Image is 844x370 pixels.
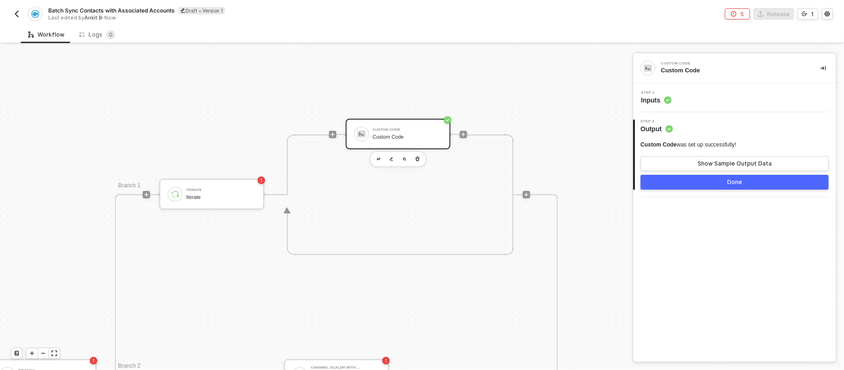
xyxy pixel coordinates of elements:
[641,124,673,134] span: Output
[524,192,529,198] span: icon-play
[186,188,256,192] div: Iterate
[661,62,800,65] div: Custom Code
[633,120,836,190] div: Step 2Output Custom Codewas set up successfully!Show Sample Output DataDone
[754,8,794,19] button: Release
[144,192,149,198] span: icon-play
[31,10,39,18] img: integration-icon
[641,141,736,149] div: was set up successfully!
[171,190,179,198] img: icon
[661,66,806,75] div: Custom Code
[40,351,46,356] span: icon-minus
[740,10,744,18] div: 5
[798,8,818,19] button: 1
[118,181,174,191] div: Branch 1
[641,120,673,123] span: Step 2
[51,351,57,356] span: icon-expand
[725,8,750,19] button: 5
[390,157,393,161] img: edit-cred
[461,132,466,137] span: icon-play
[633,91,836,105] div: Step 1Inputs
[382,357,390,364] span: icon-error-page
[641,91,672,95] span: Step 1
[825,11,830,17] span: icon-settings
[644,64,652,72] img: integration-icon
[90,357,97,364] span: icon-error-page
[357,130,366,138] img: icon
[106,30,115,39] sup: 0
[48,14,421,21] div: Last edited by - Now
[79,30,115,39] div: Logs
[731,11,736,17] span: icon-error-page
[641,96,672,105] span: Inputs
[399,153,410,165] button: copy-block
[641,141,677,148] span: Custom Code
[802,11,807,17] span: icon-versioning
[11,8,22,19] button: back
[29,351,35,356] span: icon-play
[48,6,175,14] span: Batch Sync Contacts with Associated Accounts
[178,7,225,14] div: Draft • Version 1
[820,65,826,71] span: icon-collapse-right
[28,31,64,38] div: Workflow
[641,175,829,190] button: Done
[403,157,406,161] img: copy-block
[377,158,381,161] img: edit-cred
[698,160,772,167] div: Show Sample Output Data
[727,179,742,186] div: Done
[180,8,185,13] span: icon-edit
[330,132,336,137] span: icon-play
[311,366,381,370] div: Channel Scaler with Salesforce CRM #3
[258,177,265,184] span: icon-error-page
[641,156,829,171] button: Show Sample Output Data
[444,116,451,124] span: icon-success-page
[13,10,20,18] img: back
[84,14,102,21] span: Ankit B
[373,128,442,132] div: Custom Code
[811,10,814,18] div: 1
[386,153,397,165] button: edit-cred
[186,194,256,200] div: Iterate
[373,153,384,165] button: edit-cred
[373,134,442,140] div: Custom Code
